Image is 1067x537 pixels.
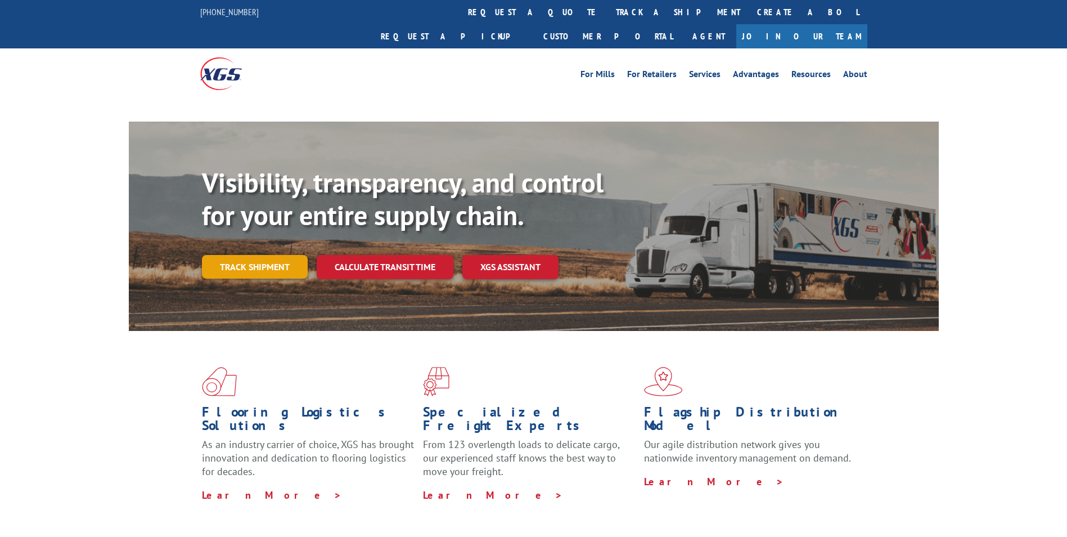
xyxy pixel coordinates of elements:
[736,24,867,48] a: Join Our Team
[791,70,831,82] a: Resources
[535,24,681,48] a: Customer Portal
[644,405,857,438] h1: Flagship Distribution Model
[681,24,736,48] a: Agent
[202,255,308,279] a: Track shipment
[423,367,449,396] img: xgs-icon-focused-on-flooring-red
[200,6,259,17] a: [PHONE_NUMBER]
[580,70,615,82] a: For Mills
[843,70,867,82] a: About
[733,70,779,82] a: Advantages
[644,475,784,488] a: Learn More >
[423,438,636,488] p: From 123 overlength loads to delicate cargo, our experienced staff knows the best way to move you...
[644,367,683,396] img: xgs-icon-flagship-distribution-model-red
[462,255,559,279] a: XGS ASSISTANT
[644,438,851,464] span: Our agile distribution network gives you nationwide inventory management on demand.
[689,70,721,82] a: Services
[202,165,604,232] b: Visibility, transparency, and control for your entire supply chain.
[202,405,415,438] h1: Flooring Logistics Solutions
[423,489,563,502] a: Learn More >
[423,405,636,438] h1: Specialized Freight Experts
[317,255,453,279] a: Calculate transit time
[372,24,535,48] a: Request a pickup
[627,70,677,82] a: For Retailers
[202,438,414,478] span: As an industry carrier of choice, XGS has brought innovation and dedication to flooring logistics...
[202,489,342,502] a: Learn More >
[202,367,237,396] img: xgs-icon-total-supply-chain-intelligence-red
